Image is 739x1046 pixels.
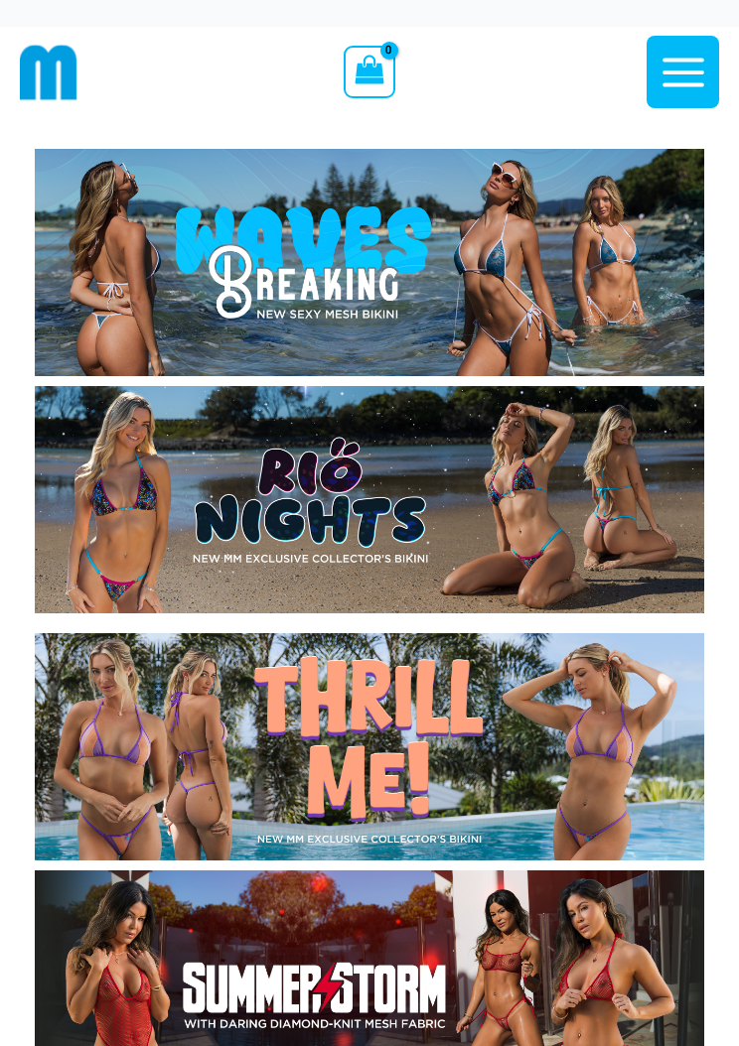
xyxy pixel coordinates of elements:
[344,46,394,97] a: View Shopping Cart, empty
[35,633,704,860] img: Thrill Me
[20,44,77,101] img: cropped mm emblem
[35,149,704,376] img: Waves Breaking Ocean
[35,386,704,613] img: Rio Nights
